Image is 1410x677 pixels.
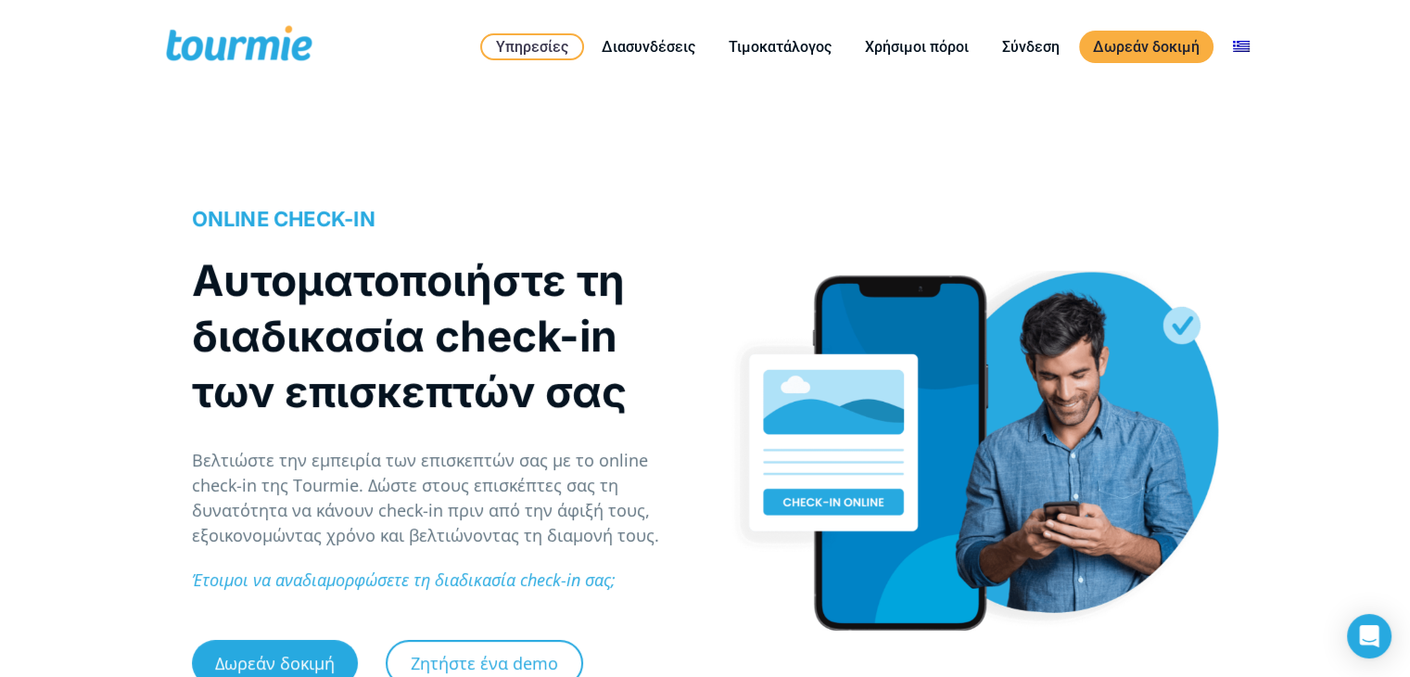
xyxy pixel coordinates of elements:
[988,35,1073,58] a: Σύνδεση
[192,568,616,591] em: Έτοιμοι να αναδιαμορφώσετε τη διαδικασία check-in σας;
[192,207,375,231] span: ONLINE CHECK-IN
[480,33,584,60] a: Υπηρεσίες
[1347,614,1391,658] div: Open Intercom Messenger
[588,35,709,58] a: Διασυνδέσεις
[715,35,845,58] a: Τιμοκατάλογος
[1079,31,1213,63] a: Δωρεάν δοκιμή
[192,252,686,419] h1: Αυτοματοποιήστε τη διαδικασία check-in των επισκεπτών σας
[851,35,983,58] a: Χρήσιμοι πόροι
[192,448,686,548] p: Βελτιώστε την εμπειρία των επισκεπτών σας με το online check-in της Tourmie. Δώστε στους επισκέπτ...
